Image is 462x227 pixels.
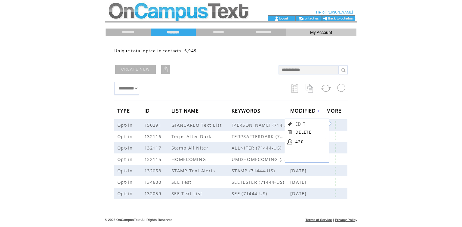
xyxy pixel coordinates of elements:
a: MODIFIED↓ [290,109,320,113]
span: ALLNITER (71444-US) [232,145,290,151]
span: Opt-in [117,179,134,185]
span: SEE (71444-US) [232,190,290,196]
span: [DATE] [290,179,308,185]
span: 132058 [144,168,163,174]
span: SEE Test [171,179,193,185]
span: MORE [326,106,343,117]
span: STAMP (71444-US) [232,168,290,174]
span: Hello [PERSON_NAME] [316,10,353,14]
a: Privacy Policy [335,218,357,222]
a: EDIT [295,121,305,127]
a: contact us [303,16,319,20]
span: Opt-in [117,145,134,151]
span: Stamp All Niter [171,145,210,151]
span: | [333,218,334,222]
span: Terps After Dark [171,133,213,139]
span: Opt-in [117,168,134,174]
span: GIANCARLO Text List [171,122,223,128]
a: Back to octadmin [328,17,354,20]
span: 132116 [144,133,163,139]
span: 132115 [144,156,163,162]
img: backArrow.gif [323,16,328,21]
a: ID [144,109,152,112]
span: ID [144,106,152,117]
a: TYPE [117,109,131,112]
span: SEE Text List [171,190,204,196]
span: MODIFIED [290,106,318,117]
span: [DATE] [290,190,308,196]
span: 132059 [144,190,163,196]
a: KEYWORDS [232,109,262,112]
span: UMDHOMECOMING (71444-US) [232,156,290,162]
span: Opt-in [117,156,134,162]
span: My Account [310,30,332,35]
span: © 2025 OnCampusText All Rights Reserved [105,218,173,222]
a: Terms of Service [306,218,332,222]
span: SEETESTER (71444-US) [232,179,290,185]
a: logout [279,16,288,20]
span: 132117 [144,145,163,151]
span: Opt-in [117,190,134,196]
img: account_icon.gif [274,16,279,21]
span: GIANCARLO (71444-US) [232,122,290,128]
span: 150291 [144,122,163,128]
img: upload.png [163,66,169,72]
span: HOMECOMING [171,156,208,162]
span: Opt-in [117,122,134,128]
a: LIST NAME [171,109,200,112]
a: DELETE [295,129,311,135]
span: Opt-in [117,133,134,139]
a: 420 [295,137,325,146]
img: contact_us_icon.gif [298,16,303,21]
span: TERPSAFTERDARK (71444-US) [232,133,290,139]
span: LIST NAME [171,106,200,117]
span: KEYWORDS [232,106,262,117]
span: 134600 [144,179,163,185]
a: CREATE NEW [115,65,156,74]
span: Unique total opted-in contacts: 6,949 [114,48,197,53]
span: STAMP Text Alerts [171,168,217,174]
span: TYPE [117,106,131,117]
